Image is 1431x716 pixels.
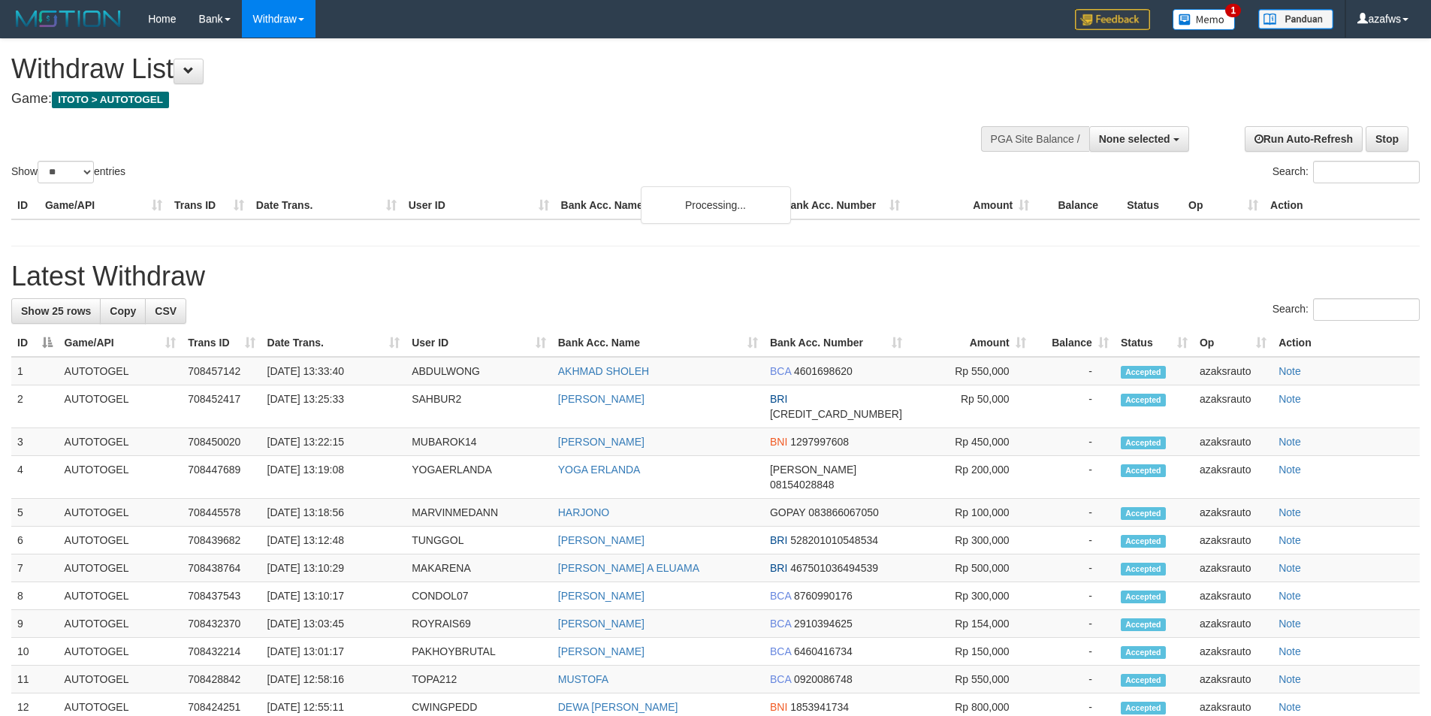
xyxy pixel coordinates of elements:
[1194,554,1273,582] td: azaksrauto
[1075,9,1150,30] img: Feedback.jpg
[908,329,1032,357] th: Amount: activate to sort column ascending
[155,305,177,317] span: CSV
[770,479,835,491] span: Copy 08154028848 to clipboard
[1121,192,1182,219] th: Status
[11,610,59,638] td: 9
[261,428,406,456] td: [DATE] 13:22:15
[770,618,791,630] span: BCA
[1273,161,1420,183] label: Search:
[1173,9,1236,30] img: Button%20Memo.svg
[11,527,59,554] td: 6
[406,638,552,666] td: PAKHOYBRUTAL
[1032,428,1115,456] td: -
[1121,535,1166,548] span: Accepted
[11,298,101,324] a: Show 25 rows
[1194,610,1273,638] td: azaksrauto
[182,456,261,499] td: 708447689
[558,701,678,713] a: DEWA [PERSON_NAME]
[250,192,403,219] th: Date Trans.
[1279,393,1301,405] a: Note
[794,673,853,685] span: Copy 0920086748 to clipboard
[261,499,406,527] td: [DATE] 13:18:56
[1032,610,1115,638] td: -
[100,298,146,324] a: Copy
[764,329,908,357] th: Bank Acc. Number: activate to sort column ascending
[182,610,261,638] td: 708432370
[182,428,261,456] td: 708450020
[1279,436,1301,448] a: Note
[11,456,59,499] td: 4
[11,638,59,666] td: 10
[908,456,1032,499] td: Rp 200,000
[908,554,1032,582] td: Rp 500,000
[403,192,555,219] th: User ID
[261,638,406,666] td: [DATE] 13:01:17
[981,126,1089,152] div: PGA Site Balance /
[908,582,1032,610] td: Rp 300,000
[1121,591,1166,603] span: Accepted
[1279,562,1301,574] a: Note
[1032,385,1115,428] td: -
[406,554,552,582] td: MAKARENA
[59,499,183,527] td: AUTOTOGEL
[21,305,91,317] span: Show 25 rows
[558,436,645,448] a: [PERSON_NAME]
[59,554,183,582] td: AUTOTOGEL
[11,161,125,183] label: Show entries
[1121,702,1166,714] span: Accepted
[182,385,261,428] td: 708452417
[908,666,1032,693] td: Rp 550,000
[168,192,250,219] th: Trans ID
[908,357,1032,385] td: Rp 550,000
[1273,329,1420,357] th: Action
[558,534,645,546] a: [PERSON_NAME]
[1194,527,1273,554] td: azaksrauto
[790,562,878,574] span: Copy 467501036494539 to clipboard
[794,590,853,602] span: Copy 8760990176 to clipboard
[1032,666,1115,693] td: -
[261,357,406,385] td: [DATE] 13:33:40
[1258,9,1333,29] img: panduan.png
[11,385,59,428] td: 2
[1279,506,1301,518] a: Note
[182,499,261,527] td: 708445578
[906,192,1035,219] th: Amount
[770,393,787,405] span: BRI
[1121,507,1166,520] span: Accepted
[261,666,406,693] td: [DATE] 12:58:16
[11,428,59,456] td: 3
[790,534,878,546] span: Copy 528201010548534 to clipboard
[1121,437,1166,449] span: Accepted
[770,562,787,574] span: BRI
[555,192,777,219] th: Bank Acc. Name
[794,618,853,630] span: Copy 2910394625 to clipboard
[1245,126,1363,152] a: Run Auto-Refresh
[11,92,939,107] h4: Game:
[59,329,183,357] th: Game/API: activate to sort column ascending
[794,645,853,657] span: Copy 6460416734 to clipboard
[1279,673,1301,685] a: Note
[1264,192,1420,219] th: Action
[182,527,261,554] td: 708439682
[770,408,902,420] span: Copy 507501049864536 to clipboard
[261,610,406,638] td: [DATE] 13:03:45
[406,666,552,693] td: TOPA212
[1032,456,1115,499] td: -
[1194,357,1273,385] td: azaksrauto
[1121,674,1166,687] span: Accepted
[790,701,849,713] span: Copy 1853941734 to clipboard
[770,645,791,657] span: BCA
[182,554,261,582] td: 708438764
[39,192,168,219] th: Game/API
[770,506,805,518] span: GOPAY
[52,92,169,108] span: ITOTO > AUTOTOGEL
[182,357,261,385] td: 708457142
[406,527,552,554] td: TUNGGOL
[1121,618,1166,631] span: Accepted
[11,554,59,582] td: 7
[1121,366,1166,379] span: Accepted
[182,329,261,357] th: Trans ID: activate to sort column ascending
[406,385,552,428] td: SAHBUR2
[1279,701,1301,713] a: Note
[908,428,1032,456] td: Rp 450,000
